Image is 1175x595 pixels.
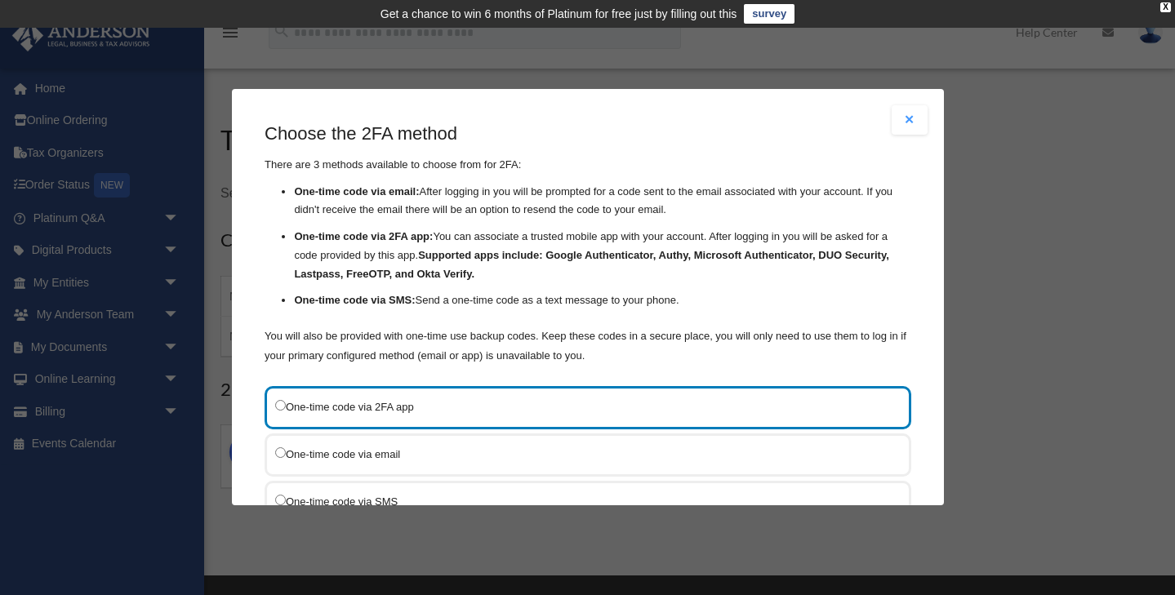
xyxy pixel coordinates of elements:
[294,183,911,220] li: After logging in you will be prompted for a code sent to the email associated with your account. ...
[275,397,884,417] label: One-time code via 2FA app
[275,491,884,512] label: One-time code via SMS
[381,4,737,24] div: Get a chance to win 6 months of Platinum for free just by filling out this
[265,326,911,366] p: You will also be provided with one-time use backup codes. Keep these codes in a secure place, you...
[294,228,911,283] li: You can associate a trusted mobile app with your account. After logging in you will be asked for ...
[265,122,911,366] div: There are 3 methods available to choose from for 2FA:
[265,122,911,147] h3: Choose the 2FA method
[275,495,286,505] input: One-time code via SMS
[294,295,415,307] strong: One-time code via SMS:
[294,292,911,311] li: Send a one-time code as a text message to your phone.
[275,447,286,458] input: One-time code via email
[275,400,286,411] input: One-time code via 2FA app
[275,444,884,464] label: One-time code via email
[1160,2,1171,12] div: close
[294,185,419,198] strong: One-time code via email:
[294,230,433,242] strong: One-time code via 2FA app:
[744,4,794,24] a: survey
[294,249,888,280] strong: Supported apps include: Google Authenticator, Authy, Microsoft Authenticator, DUO Security, Lastp...
[892,105,928,135] button: Close modal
